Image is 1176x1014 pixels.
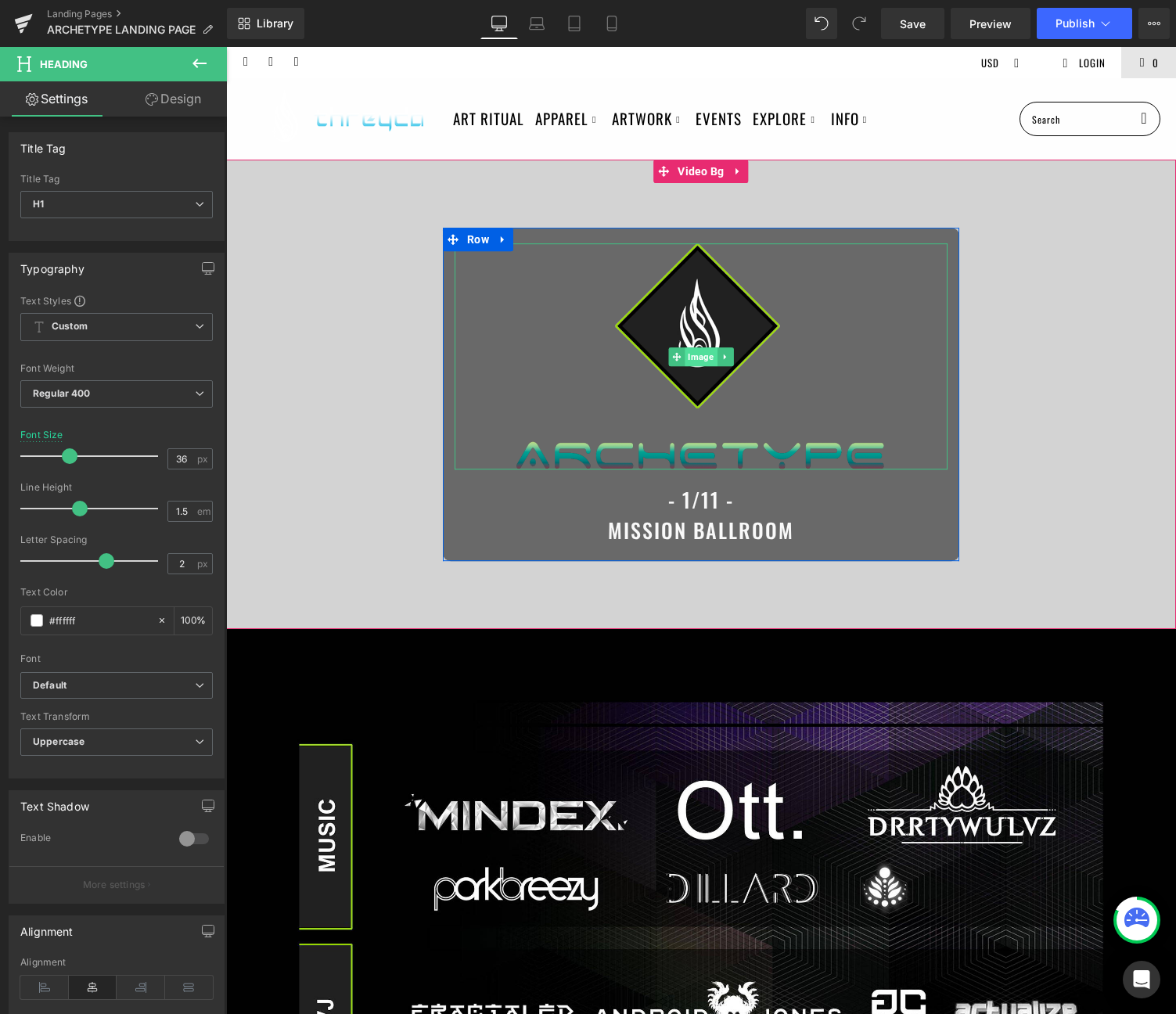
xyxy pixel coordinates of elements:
a: Apparel [309,52,375,92]
a: Design [117,81,230,117]
span: - 1/11 - MISSION BALLROOM [382,437,568,498]
span: Image [459,300,491,319]
div: Title Tag [20,174,213,185]
a: Explore [527,52,593,92]
p: More settings [83,878,146,892]
a: Preview [951,8,1030,39]
div: Text Shadow [20,791,89,813]
div: Alignment [20,916,74,938]
div: Text Color [20,587,213,598]
a: Expand / Collapse [267,182,287,205]
div: % [174,607,212,635]
span: Row [237,182,267,205]
a: Laptop [518,8,556,39]
div: Letter Spacing [20,534,213,545]
span: em [197,506,210,516]
span: px [197,559,210,569]
b: Regular 400 [33,387,91,399]
b: H1 [33,198,44,210]
img: Threyda Art and Apparel [31,39,211,104]
b: Custom [52,320,88,333]
span: USD [755,8,773,23]
a: Threyda Art and Apparel on Instagram [37,9,51,21]
div: Font [20,653,213,664]
span: Video Bg [448,113,502,136]
a: New Library [227,8,304,39]
button: More [1138,8,1170,39]
a: Info [605,52,646,92]
a: Events [469,52,516,92]
div: Text Transform [20,711,213,722]
div: Typography [20,253,85,275]
button: More settings [9,866,224,903]
b: Uppercase [33,735,85,747]
div: Font Size [20,430,63,440]
div: Font Weight [20,363,213,374]
button: Publish [1037,8,1132,39]
div: Alignment [20,957,213,968]
div: Line Height [20,482,213,493]
span: Publish [1056,17,1095,30]
a: Tablet [556,8,593,39]
span: Preview [969,16,1012,32]
a: Expand / Collapse [502,113,523,136]
span: px [197,454,210,464]
a: Landing Pages [47,8,227,20]
i: Default [33,679,67,692]
span: Save [900,16,926,32]
a: Email Threyda Art and Apparel [63,9,77,21]
input: Search [793,55,934,89]
div: Text Styles [20,294,213,307]
button: Undo [806,8,837,39]
input: Color [49,612,149,629]
span: ARCHETYPE LANDING PAGE [47,23,196,36]
div: Open Intercom Messenger [1123,961,1160,998]
div: Title Tag [20,133,67,155]
a: Artwork [386,52,459,92]
a: Threyda Art and Apparel on Facebook [12,9,26,21]
a: Desktop [480,8,518,39]
a: Expand / Collapse [491,300,508,319]
span: Heading [40,58,88,70]
div: Enable [20,832,164,848]
span: Library [257,16,293,31]
a: Mobile [593,8,631,39]
button: Redo [843,8,875,39]
a: Art Ritual [227,52,298,92]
